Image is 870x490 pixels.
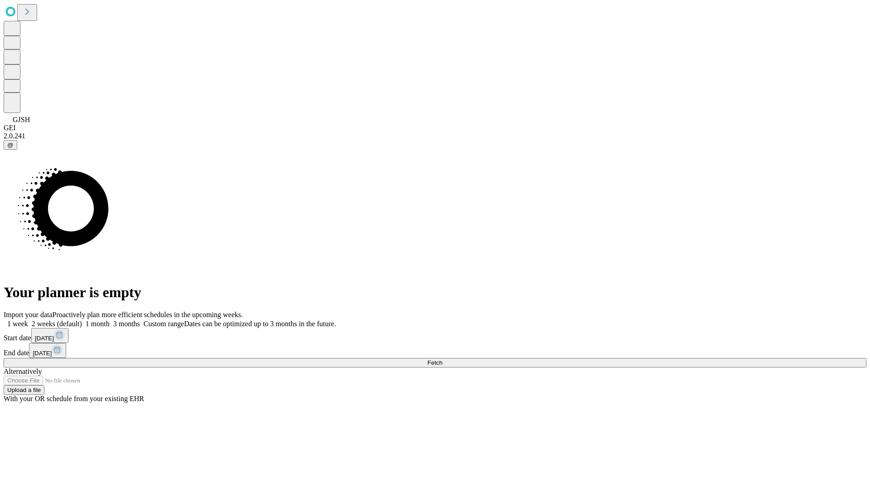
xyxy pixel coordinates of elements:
div: 2.0.241 [4,132,866,140]
button: [DATE] [29,343,66,358]
span: 2 weeks (default) [32,320,82,328]
button: Fetch [4,358,866,367]
span: Proactively plan more efficient schedules in the upcoming weeks. [53,311,243,318]
button: [DATE] [31,328,68,343]
span: Custom range [144,320,184,328]
button: @ [4,140,17,150]
span: Dates can be optimized up to 3 months in the future. [184,320,336,328]
h1: Your planner is empty [4,284,866,301]
span: [DATE] [35,335,54,342]
span: With your OR schedule from your existing EHR [4,395,144,402]
span: Import your data [4,311,53,318]
span: [DATE] [33,350,52,357]
button: Upload a file [4,385,44,395]
div: End date [4,343,866,358]
span: @ [7,142,14,148]
span: Fetch [427,359,442,366]
span: 1 week [7,320,28,328]
span: Alternatively [4,367,42,375]
span: GJSH [13,116,30,123]
span: 3 months [113,320,140,328]
div: GEI [4,124,866,132]
span: 1 month [86,320,110,328]
div: Start date [4,328,866,343]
